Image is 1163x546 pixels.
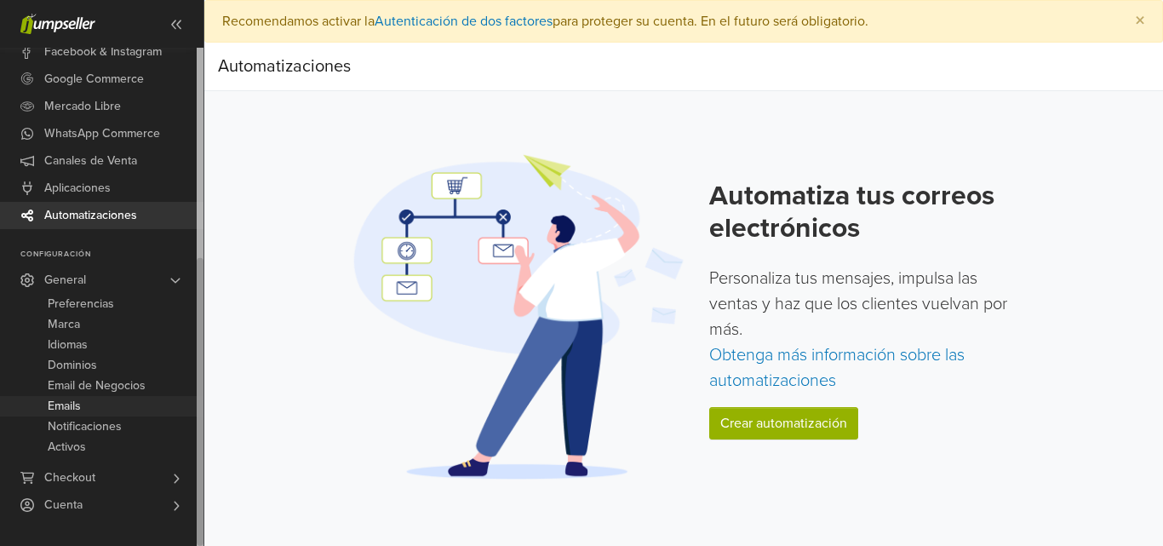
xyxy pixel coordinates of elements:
[48,355,97,376] span: Dominios
[48,314,80,335] span: Marca
[709,407,858,440] a: Crear automatización
[44,120,160,147] span: WhatsApp Commerce
[1135,9,1145,33] span: ×
[218,49,351,83] div: Automatizaciones
[48,376,146,396] span: Email de Negocios
[44,175,111,202] span: Aplicaciones
[48,437,86,457] span: Activos
[44,38,162,66] span: Facebook & Instagram
[44,491,83,519] span: Cuenta
[44,93,121,120] span: Mercado Libre
[44,464,95,491] span: Checkout
[709,266,1020,394] p: Personaliza tus mensajes, impulsa las ventas y haz que los clientes vuelvan por más.
[44,267,86,294] span: General
[348,152,689,480] img: Automation
[1118,1,1162,42] button: Close
[44,66,144,93] span: Google Commerce
[48,335,88,355] span: Idiomas
[48,294,114,314] span: Preferencias
[709,180,1020,245] h2: Automatiza tus correos electrónicos
[709,345,965,391] a: Obtenga más información sobre las automatizaciones
[375,13,553,30] a: Autenticación de dos factores
[44,202,137,229] span: Automatizaciones
[48,417,122,437] span: Notificaciones
[20,250,203,260] p: Configuración
[48,396,81,417] span: Emails
[44,147,137,175] span: Canales de Venta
